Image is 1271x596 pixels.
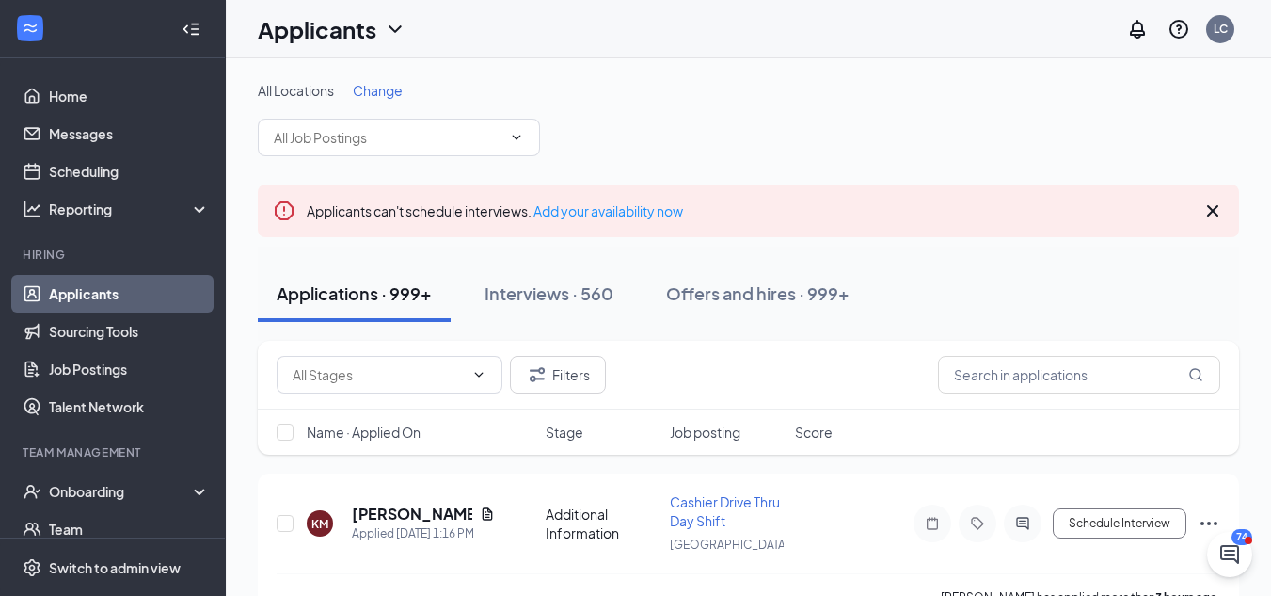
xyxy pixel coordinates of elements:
div: Additional Information [546,505,659,542]
h5: [PERSON_NAME] [352,504,472,524]
svg: ChevronDown [471,367,486,382]
div: Offers and hires · 999+ [666,282,850,305]
input: Search in applications [938,356,1220,394]
a: Messages [49,115,210,153]
svg: Notifications [1126,18,1149,40]
svg: Collapse [182,20,200,39]
div: Interviews · 560 [485,282,613,305]
svg: Filter [526,363,548,386]
a: Home [49,77,210,115]
svg: Cross [1201,200,1224,222]
button: Filter Filters [510,356,606,394]
span: Change [353,82,403,99]
a: Add your availability now [533,202,683,219]
div: Team Management [23,444,206,460]
svg: WorkstreamLogo [21,19,40,38]
svg: Document [480,507,495,522]
h1: Applicants [258,13,376,45]
svg: ActiveChat [1011,516,1034,531]
svg: Analysis [23,200,41,218]
svg: ChevronDown [509,130,524,145]
span: Name · Applied On [307,423,421,442]
iframe: Intercom live chat [1207,532,1252,577]
span: Stage [546,423,583,442]
span: [GEOGRAPHIC_DATA] [670,538,789,552]
svg: ChevronDown [384,18,406,40]
div: Applied [DATE] 1:16 PM [352,524,495,543]
span: All Locations [258,82,334,99]
div: Switch to admin view [49,558,181,577]
svg: Note [921,516,944,531]
svg: QuestionInfo [1168,18,1190,40]
div: Hiring [23,247,206,263]
div: Applications · 999+ [277,282,432,305]
div: LC [1214,21,1228,37]
svg: Tag [966,516,989,531]
span: Applicants can't schedule interviews. [307,202,683,219]
svg: UserCheck [23,482,41,501]
div: Reporting [49,200,211,218]
button: Schedule Interview [1053,508,1186,539]
a: Team [49,510,210,548]
a: Applicants [49,275,210,313]
svg: Ellipses [1198,512,1220,535]
a: Scheduling [49,153,210,190]
div: KM [311,516,328,532]
div: 74 [1231,529,1252,545]
span: Score [795,423,833,442]
div: Onboarding [49,482,194,501]
span: Job posting [670,423,740,442]
input: All Stages [293,364,464,385]
a: Talent Network [49,388,210,426]
svg: Error [273,200,295,222]
svg: Settings [23,558,41,577]
svg: MagnifyingGlass [1188,367,1203,382]
input: All Job Postings [274,127,501,148]
span: Cashier Drive Thru Day Shift [670,493,780,529]
a: Sourcing Tools [49,313,210,350]
a: Job Postings [49,350,210,388]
